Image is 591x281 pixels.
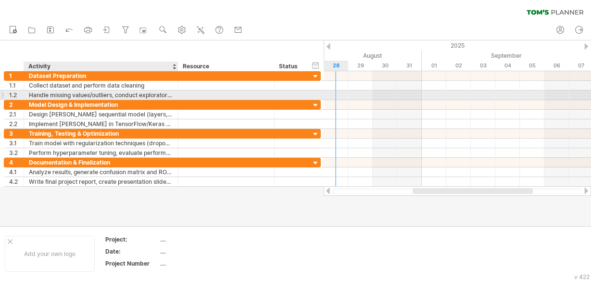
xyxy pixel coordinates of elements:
div: 3 [9,129,24,138]
div: 2.2 [9,119,24,128]
div: .... [160,259,241,268]
div: 1.1 [9,81,24,90]
div: 2.1 [9,110,24,119]
div: 4 [9,158,24,167]
div: 3.1 [9,139,24,148]
div: Resource [183,62,269,71]
div: Friday, 5 September 2025 [520,61,544,71]
div: 1 [9,71,24,80]
div: Write final project report, create presentation slides/demo, proof-read, and finalize submission [29,177,173,186]
div: Dataset Preparation [29,71,173,80]
div: Sunday, 31 August 2025 [397,61,422,71]
div: v 422 [574,273,590,281]
div: Tuesday, 2 September 2025 [446,61,471,71]
div: Project Number [105,259,158,268]
div: Thursday, 4 September 2025 [495,61,520,71]
div: Saturday, 30 August 2025 [373,61,397,71]
div: Friday, 29 August 2025 [348,61,373,71]
div: Analyze results, generate confusion matrix and ROC curves, and prepare visualizations [29,167,173,177]
div: 1.2 [9,90,24,100]
div: 3.2 [9,148,24,157]
div: Project: [105,235,158,243]
div: 2 [9,100,24,109]
div: Train model with regularization techniques (dropout, weight decay) [29,139,173,148]
div: Wednesday, 3 September 2025 [471,61,495,71]
div: Implement [PERSON_NAME] in TensorFlow/Keras or PyTorch, run baseline training, and refine pipeline [29,119,173,128]
div: Design [PERSON_NAME] sequential model (layers, activations, hyperparameters) [29,110,173,119]
div: Thursday, 28 August 2025 [324,61,348,71]
div: Status [279,62,300,71]
div: 4.1 [9,167,24,177]
div: Handle missing values/outliers, conduct exploratory data analysis (EDA), and finalize preprocessing [29,90,173,100]
div: Documentation & Finalization [29,158,173,167]
div: Collect dataset and perform data cleaning [29,81,173,90]
div: Perform hyperparameter tuning, evaluate performance metrics (accuracy, sensitivity, specificity, ... [29,148,173,157]
div: Model Design & Implementation [29,100,173,109]
div: .... [160,247,241,255]
div: 4.2 [9,177,24,186]
div: Activity [28,62,173,71]
div: Date: [105,247,158,255]
div: Saturday, 6 September 2025 [544,61,569,71]
div: Monday, 1 September 2025 [422,61,446,71]
div: Training, Testing & Optimization [29,129,173,138]
div: .... [160,235,241,243]
div: Add your own logo [5,236,95,272]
